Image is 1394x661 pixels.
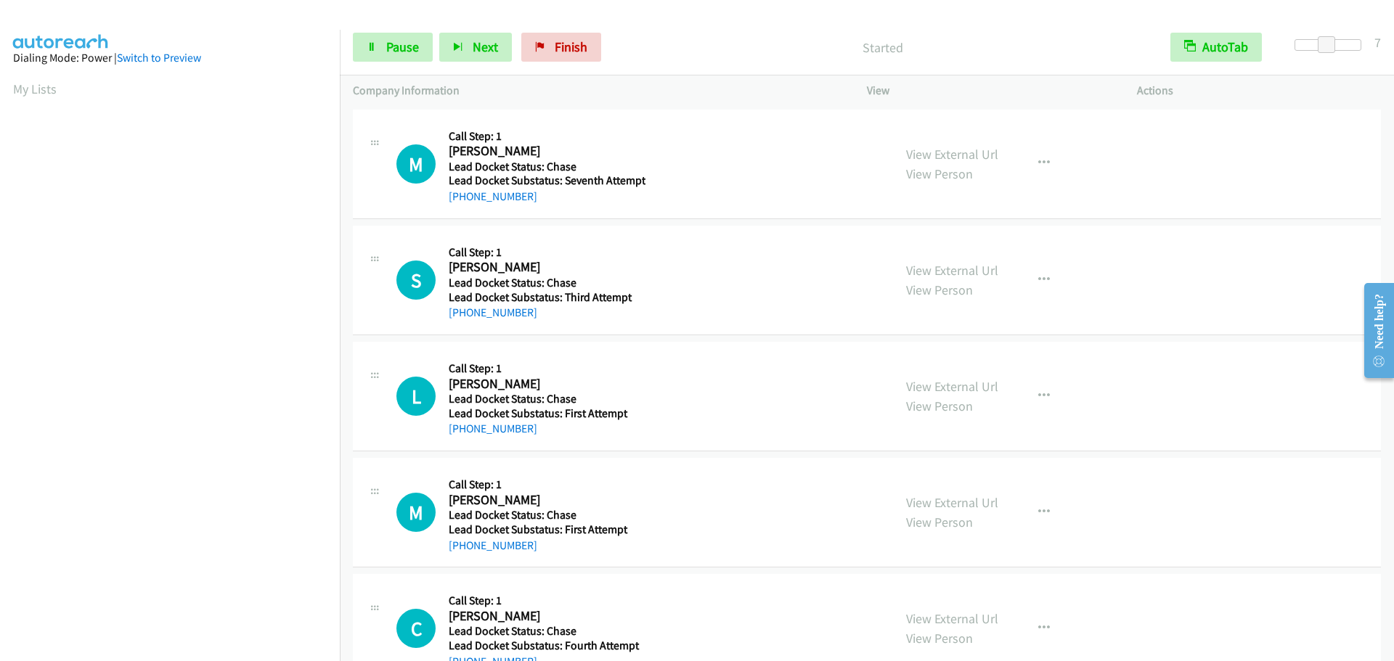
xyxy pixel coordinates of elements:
[906,398,973,414] a: View Person
[353,33,433,62] a: Pause
[449,143,642,160] h2: [PERSON_NAME]
[906,378,998,395] a: View External Url
[449,594,642,608] h5: Call Step: 1
[906,630,973,646] a: View Person
[396,493,436,532] h1: M
[449,406,642,421] h5: Lead Docket Substatus: First Attempt
[439,33,512,62] button: Next
[906,514,973,530] a: View Person
[449,173,645,188] h5: Lead Docket Substatus: Seventh Attempt
[1374,33,1381,52] div: 7
[396,609,436,648] div: The call is yet to be attempted
[13,49,327,67] div: Dialing Mode: Power |
[621,38,1144,57] p: Started
[449,538,537,552] a: [PHONE_NUMBER]
[396,377,436,416] h1: L
[449,508,642,522] h5: Lead Docket Status: Chase
[906,146,998,163] a: View External Url
[449,522,642,537] h5: Lead Docket Substatus: First Attempt
[386,38,419,55] span: Pause
[449,608,642,625] h2: [PERSON_NAME]
[449,392,642,406] h5: Lead Docket Status: Chase
[521,33,601,62] a: Finish
[449,639,642,653] h5: Lead Docket Substatus: Fourth Attempt
[449,422,537,435] a: [PHONE_NUMBER]
[473,38,498,55] span: Next
[449,160,645,174] h5: Lead Docket Status: Chase
[449,129,645,144] h5: Call Step: 1
[117,51,201,65] a: Switch to Preview
[396,609,436,648] h1: C
[449,290,642,305] h5: Lead Docket Substatus: Third Attempt
[449,492,642,509] h2: [PERSON_NAME]
[906,282,973,298] a: View Person
[906,610,998,627] a: View External Url
[449,259,642,276] h2: [PERSON_NAME]
[867,82,1111,99] p: View
[449,624,642,639] h5: Lead Docket Status: Chase
[13,81,57,97] a: My Lists
[449,477,642,492] h5: Call Step: 1
[396,144,436,184] h1: M
[449,245,642,260] h5: Call Step: 1
[1170,33,1262,62] button: AutoTab
[396,260,436,300] h1: S
[449,305,537,319] a: [PHONE_NUMBER]
[906,165,973,182] a: View Person
[396,260,436,300] div: The call is yet to be attempted
[449,189,537,203] a: [PHONE_NUMBER]
[906,494,998,511] a: View External Url
[555,38,587,55] span: Finish
[396,493,436,532] div: The call is yet to be attempted
[1137,82,1381,99] p: Actions
[906,262,998,279] a: View External Url
[1352,273,1394,388] iframe: Resource Center
[449,276,642,290] h5: Lead Docket Status: Chase
[353,82,841,99] p: Company Information
[396,377,436,416] div: The call is yet to be attempted
[449,376,642,393] h2: [PERSON_NAME]
[449,361,642,376] h5: Call Step: 1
